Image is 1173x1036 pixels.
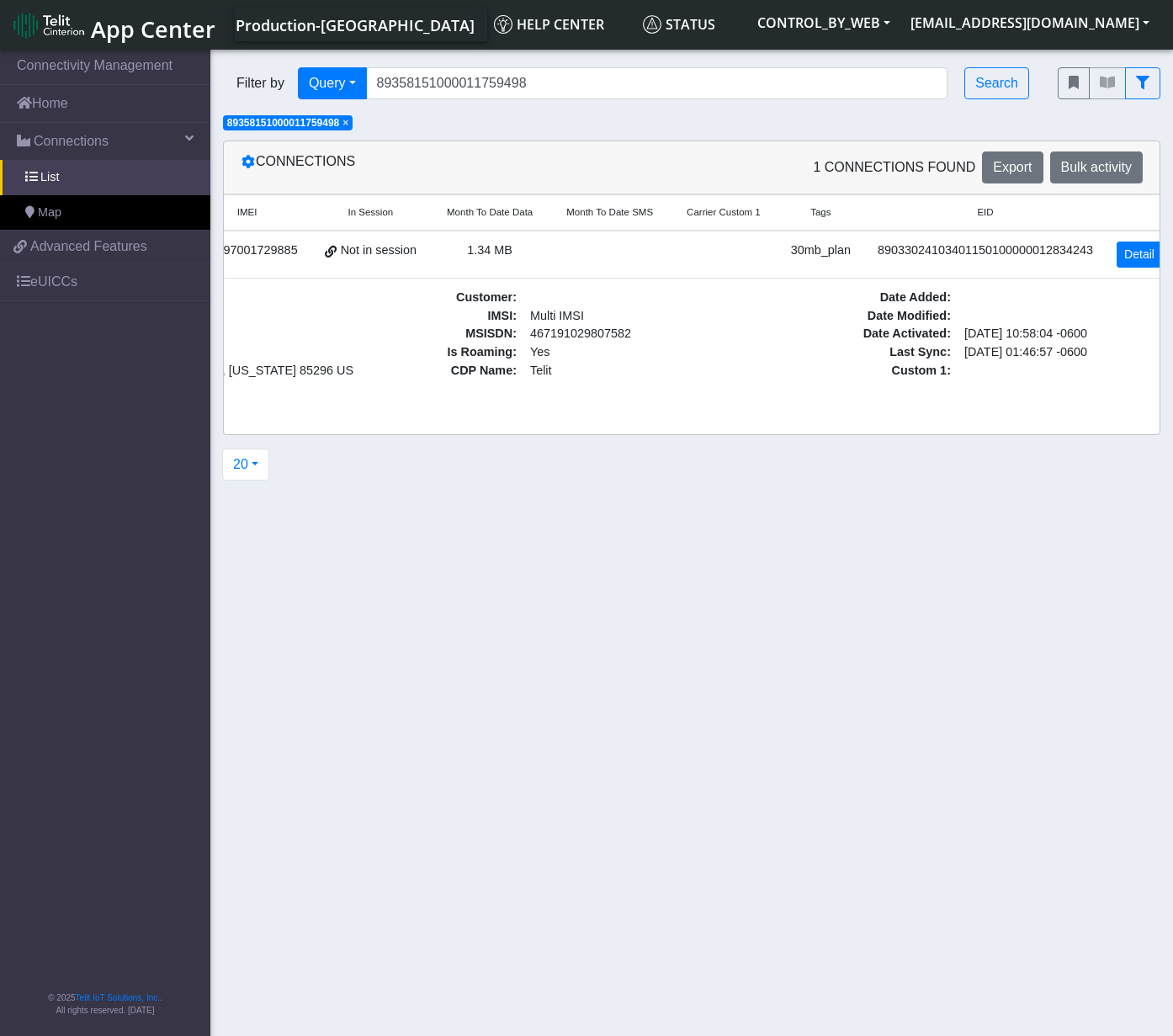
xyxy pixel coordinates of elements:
span: Filter by [223,73,298,93]
span: Map [38,204,61,222]
span: [GEOGRAPHIC_DATA], [US_STATE] 85296 US [96,362,287,380]
div: 30mb_plan [788,242,854,260]
span: IMEI [237,205,257,220]
div: Connections [228,151,692,183]
span: EID [977,205,993,220]
span: Connections [34,131,109,151]
button: [EMAIL_ADDRESS][DOMAIN_NAME] [900,8,1160,38]
span: Month To Date Data [447,205,533,220]
span: Customer : [319,289,523,307]
span: × [342,117,348,129]
span: Date Activated : [753,325,958,343]
span: Production-[GEOGRAPHIC_DATA] [236,15,475,35]
span: Yes [530,345,549,359]
span: [DATE] 01:46:57 -0600 [958,343,1162,362]
span: Advanced Features [30,236,147,257]
span: Export [993,160,1032,174]
div: 89033024103401150100000012834243 [874,242,1096,260]
span: 467191029807582 [523,325,728,343]
img: status.svg [643,15,661,34]
span: 1 Connections found [813,157,975,178]
button: CONTROL_BY_WEB [747,8,900,38]
a: Help center [487,8,636,41]
span: [DATE] 10:58:04 -0600 [958,325,1162,343]
a: Status [636,8,747,41]
button: Search [964,67,1029,99]
div: fitlers menu [1058,67,1160,99]
input: Search... [366,67,948,99]
span: Multi IMSI [523,307,728,326]
span: CDP Name : [319,362,523,380]
span: Tags [810,205,831,220]
span: 1.34 MB [467,243,512,257]
span: In Session [348,205,393,220]
span: Help center [494,15,604,34]
span: MSISDN : [319,325,523,343]
a: Your current platform instance [235,8,474,41]
div: 014697001729885 [194,242,301,260]
span: Date Modified : [753,307,958,326]
span: Is Roaming : [319,343,523,362]
span: IMSI : [319,307,523,326]
button: Export [982,151,1043,183]
button: 20 [222,449,269,481]
a: Detail [1117,242,1162,268]
span: List [40,168,59,187]
button: Query [298,67,367,99]
a: App Center [13,7,213,43]
img: logo-telit-cinterion-gw-new.png [13,12,84,39]
img: knowledge.svg [494,15,512,34]
span: Month To Date SMS [566,205,653,220]
span: App Center [91,13,215,45]
span: 89358151000011759498 [227,117,339,129]
button: Bulk activity [1050,151,1143,183]
span: Custom 1 : [753,362,958,380]
button: Close [342,118,348,128]
span: Not in session [341,242,417,260]
span: Bulk activity [1061,160,1132,174]
span: Date Added : [753,289,958,307]
span: Carrier Custom 1 [687,205,761,220]
a: Telit IoT Solutions, Inc. [76,993,160,1002]
span: Last Sync : [753,343,958,362]
span: Telit [523,362,728,380]
span: Status [643,15,715,34]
